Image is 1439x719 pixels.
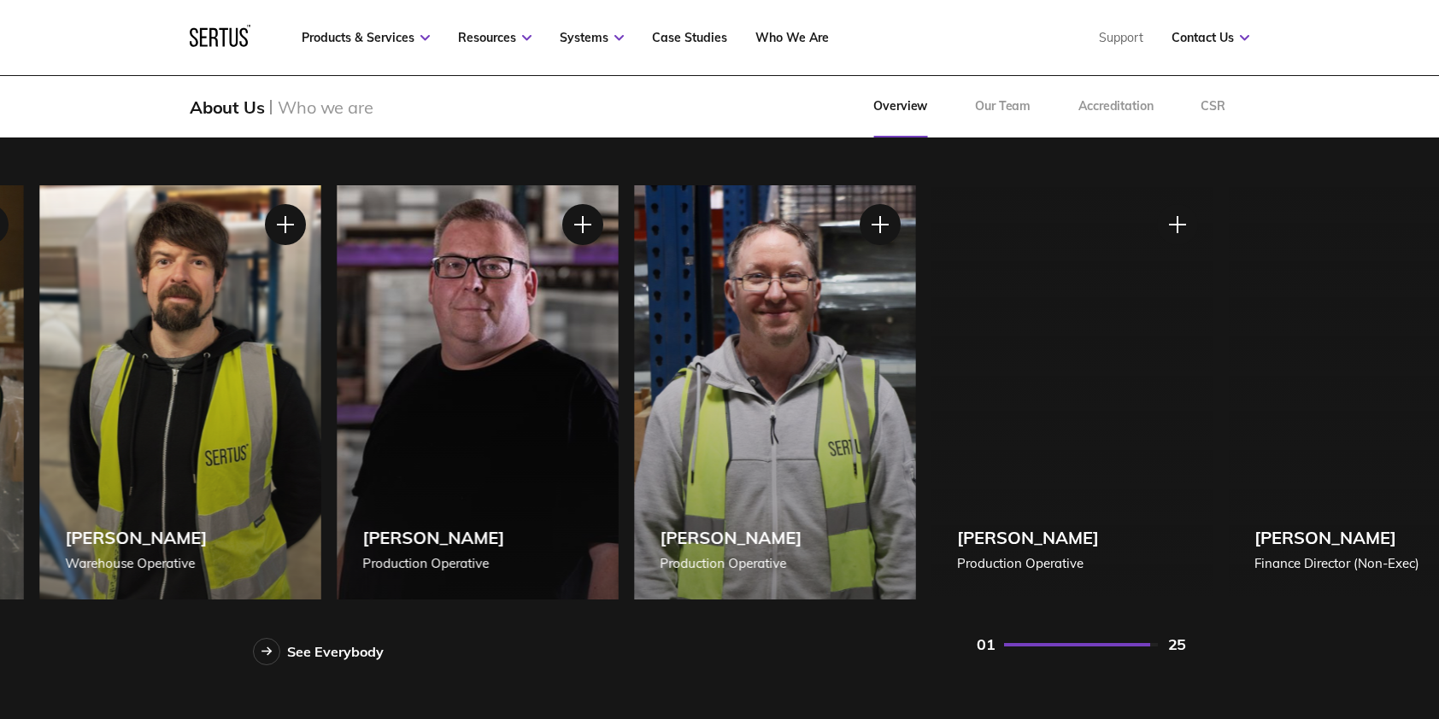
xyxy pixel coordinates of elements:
[957,553,1099,574] div: Production Operative
[1172,30,1249,45] a: Contact Us
[362,553,504,574] div: Production Operative
[755,30,829,45] a: Who We Are
[560,30,624,45] a: Systems
[362,527,504,548] div: [PERSON_NAME]
[1099,30,1143,45] a: Support
[65,527,207,548] div: [PERSON_NAME]
[287,643,384,660] div: See Everybody
[1131,521,1439,719] div: Chat-Widget
[458,30,532,45] a: Resources
[660,527,802,548] div: [PERSON_NAME]
[652,30,727,45] a: Case Studies
[1177,76,1249,137] a: CSR
[1054,76,1177,137] a: Accreditation
[190,96,264,118] div: About Us
[278,96,373,118] div: Who we are
[65,553,207,574] div: Warehouse Operative
[977,634,995,654] div: 01
[302,30,430,45] a: Products & Services
[951,76,1054,137] a: Our Team
[660,553,802,574] div: Production Operative
[957,527,1099,548] div: [PERSON_NAME]
[253,638,384,665] a: See Everybody
[1131,521,1439,719] iframe: Chat Widget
